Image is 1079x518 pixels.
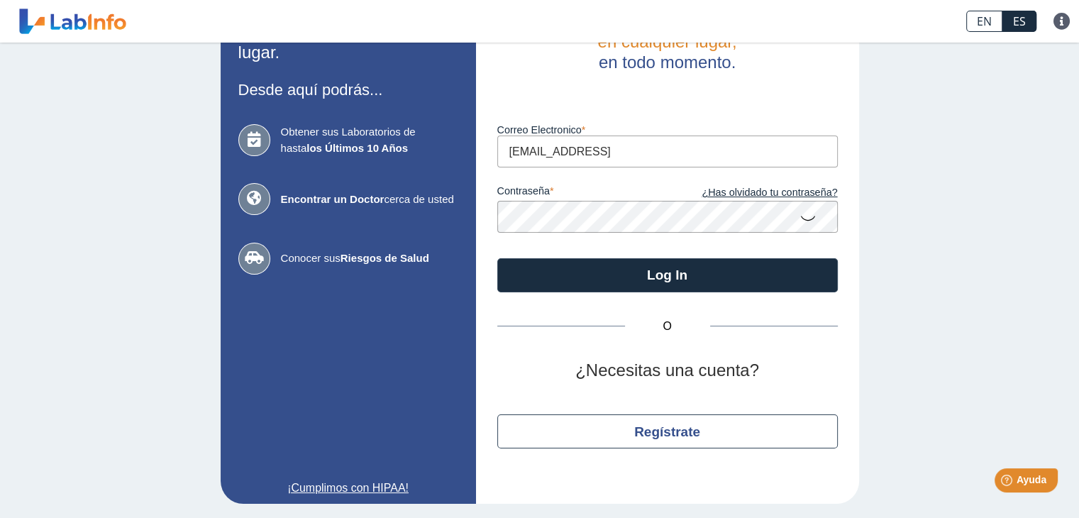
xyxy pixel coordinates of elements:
a: EN [966,11,1002,32]
b: los Últimos 10 Años [306,142,408,154]
span: en cualquier lugar, [597,32,736,51]
b: Encontrar un Doctor [281,193,384,205]
span: cerca de usted [281,192,458,208]
a: ES [1002,11,1036,32]
b: Riesgos de Salud [341,252,429,264]
span: O [625,318,710,335]
span: en todo momento. [599,53,736,72]
button: Log In [497,258,838,292]
a: ¡Cumplimos con HIPAA! [238,480,458,497]
h2: ¿Necesitas una cuenta? [497,360,838,381]
h3: Desde aquí podrás... [238,81,458,99]
button: Regístrate [497,414,838,448]
label: Correo Electronico [497,124,838,136]
label: contraseña [497,185,668,201]
span: Conocer sus [281,250,458,267]
iframe: Help widget launcher [953,463,1063,502]
span: Obtener sus Laboratorios de hasta [281,124,458,156]
a: ¿Has olvidado tu contraseña? [668,185,838,201]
